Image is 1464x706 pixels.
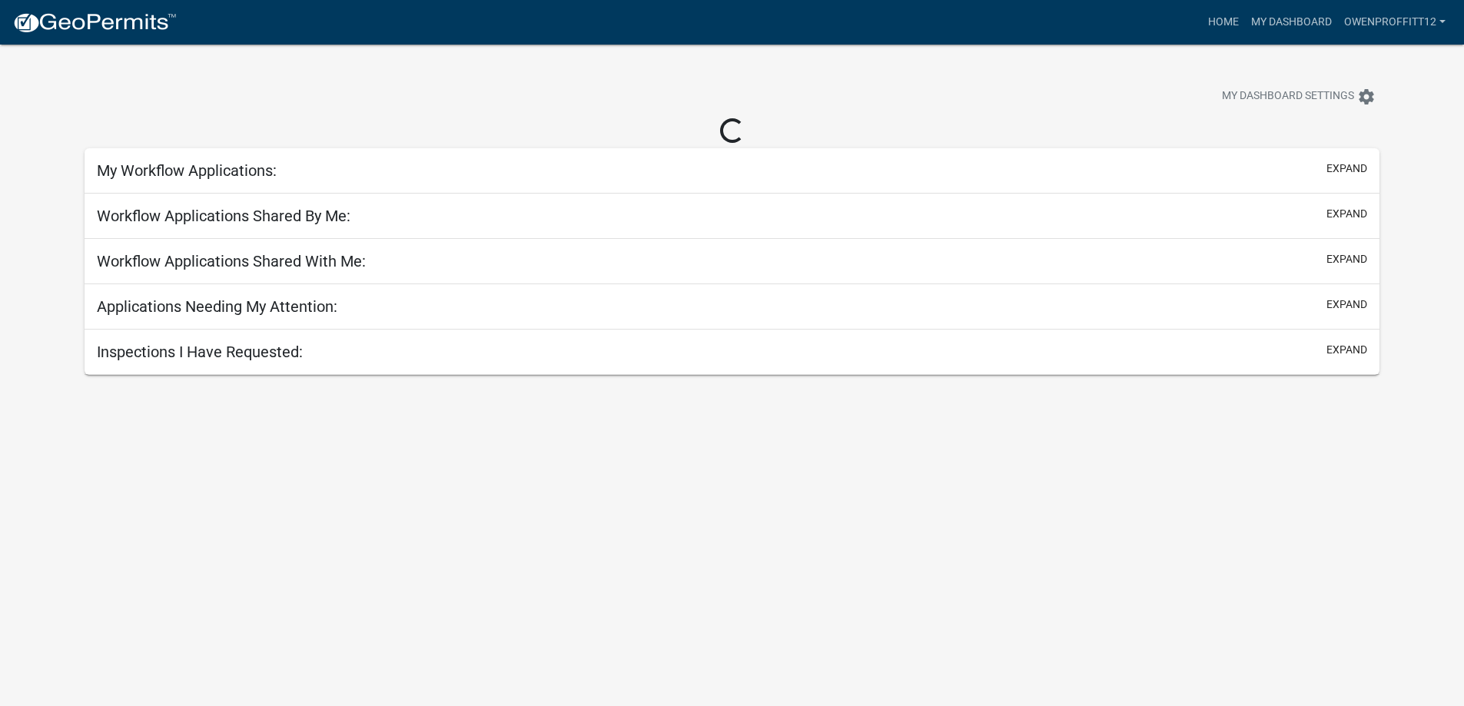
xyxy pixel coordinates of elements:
[1326,342,1367,358] button: expand
[97,343,303,361] h5: Inspections I Have Requested:
[1326,206,1367,222] button: expand
[1202,8,1245,37] a: Home
[1210,81,1388,111] button: My Dashboard Settingssettings
[97,207,350,225] h5: Workflow Applications Shared By Me:
[1326,297,1367,313] button: expand
[1357,88,1376,106] i: settings
[1326,251,1367,267] button: expand
[97,297,337,316] h5: Applications Needing My Attention:
[1245,8,1338,37] a: My Dashboard
[1326,161,1367,177] button: expand
[97,161,277,180] h5: My Workflow Applications:
[97,252,366,270] h5: Workflow Applications Shared With Me:
[1338,8,1452,37] a: OwenProffitt12
[1222,88,1354,106] span: My Dashboard Settings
